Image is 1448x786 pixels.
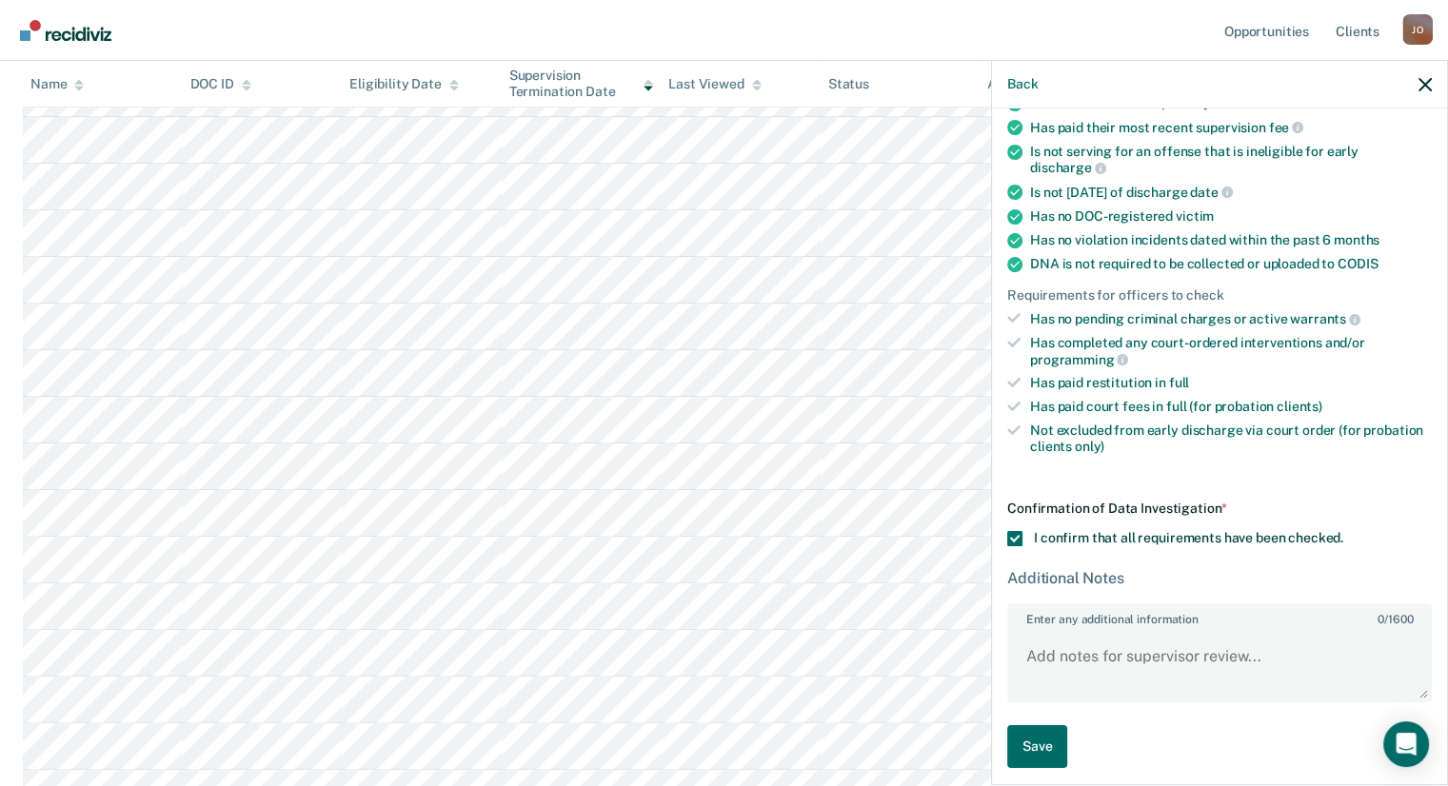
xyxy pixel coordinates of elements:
[1269,120,1303,135] span: fee
[1290,311,1360,326] span: warrants
[1030,352,1128,367] span: programming
[1169,375,1189,390] span: full
[668,76,761,92] div: Last Viewed
[1030,256,1432,272] div: DNA is not required to be collected or uploaded to
[1030,399,1432,415] div: Has paid court fees in full (for probation
[1007,569,1432,587] div: Additional Notes
[1030,422,1432,455] div: Not excluded from early discharge via court order (for probation clients
[1383,721,1429,767] div: Open Intercom Messenger
[1007,287,1432,304] div: Requirements for officers to check
[1075,439,1104,454] span: only)
[20,20,111,41] img: Recidiviz
[1030,208,1432,225] div: Has no DOC-registered
[987,76,1077,92] div: Assigned to
[1007,501,1432,517] div: Confirmation of Data Investigation
[1176,208,1214,224] span: victim
[1030,144,1432,176] div: Is not serving for an offense that is ineligible for early
[1334,232,1379,247] span: months
[1378,613,1384,626] span: 0
[509,68,654,100] div: Supervision Termination Date
[1190,185,1232,200] span: date
[1009,605,1430,626] label: Enter any additional information
[190,76,251,92] div: DOC ID
[30,76,84,92] div: Name
[1277,399,1322,414] span: clients)
[1030,119,1432,136] div: Has paid their most recent supervision
[1007,76,1038,92] button: Back
[1030,335,1432,367] div: Has completed any court-ordered interventions and/or
[1378,613,1413,626] span: / 1600
[1034,530,1343,545] span: I confirm that all requirements have been checked.
[1402,14,1433,45] button: Profile dropdown button
[1338,256,1378,271] span: CODIS
[1030,375,1432,391] div: Has paid restitution in
[1402,14,1433,45] div: J O
[828,76,869,92] div: Status
[1030,184,1432,201] div: Is not [DATE] of discharge
[1030,160,1106,175] span: discharge
[349,76,459,92] div: Eligibility Date
[1030,310,1432,327] div: Has no pending criminal charges or active
[1030,232,1432,248] div: Has no violation incidents dated within the past 6
[1007,725,1067,768] button: Save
